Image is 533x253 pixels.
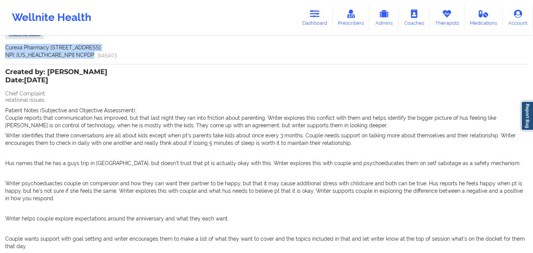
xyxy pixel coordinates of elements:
p: Curexa Pharmacy [STREET_ADDRESS] NPI: [US_HEALTHCARE_NPI] NCPDP: 3145403 [5,44,528,59]
a: Account [503,5,533,30]
a: Report Bug [521,101,533,131]
a: Medications [465,5,503,30]
p: Writer identifies that there conversations are all about kids except when pt's parents take kids ... [5,132,528,147]
p: Hus names that he has a guys trip in [GEOGRAPHIC_DATA], but doesn't trust that pt is actually oka... [5,159,528,167]
p: Couple wants support with goal setting and writer encourages them to make a list of what they wan... [5,235,528,250]
p: Couple reports that communication has improved, but that last night they ran into friction about ... [5,114,528,129]
p: Writer psychoeduactes couple on compersion and how they can want their partner to be happy, but t... [5,180,528,202]
p: Date: [DATE] [5,76,107,85]
a: Therapists [430,5,465,30]
a: Coaches [399,5,430,30]
a: Admins [369,5,399,30]
span: Chief Complaint: [5,91,46,97]
a: Dashboard [297,5,333,30]
div: Created by: [PERSON_NAME] [5,68,107,85]
span: Patient Notes (Subjective and Objective Assessment): [5,107,136,113]
a: Prescribers [333,5,370,30]
p: relational issues [5,96,528,104]
p: Writer helps couple explore expectations around the anniversary and what they each want. [5,215,528,222]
